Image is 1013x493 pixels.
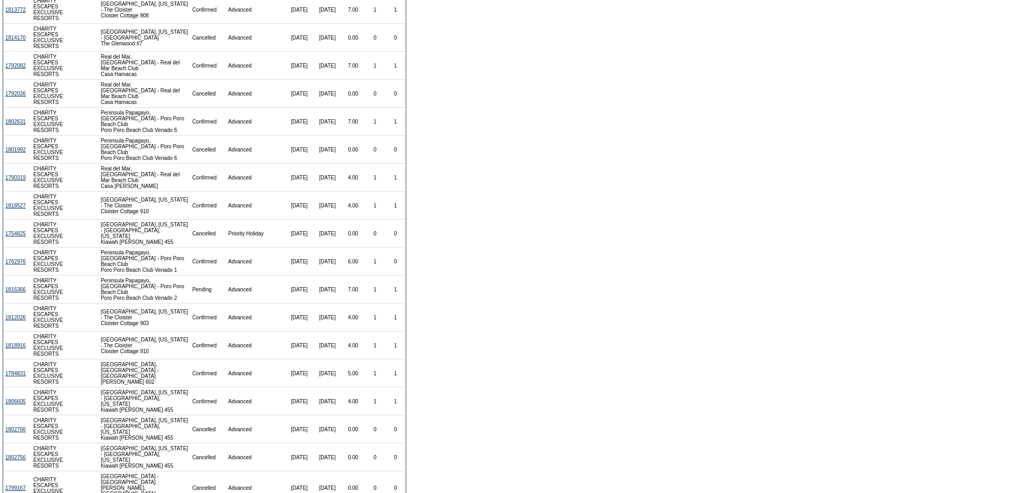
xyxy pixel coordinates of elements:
[190,443,226,471] td: Cancelled
[341,304,365,331] td: 4.00
[285,52,313,80] td: [DATE]
[313,164,341,192] td: [DATE]
[226,52,285,80] td: Advanced
[31,248,79,276] td: CHARITY ESCAPES EXCLUSIVE RESORTS
[99,164,190,192] td: Real del Mar, [GEOGRAPHIC_DATA] - Real del Mar Beach Club Casa [PERSON_NAME]
[99,304,190,331] td: [GEOGRAPHIC_DATA], [US_STATE] - The Cloister Cloister Cottage 903
[5,147,26,153] a: 1801992
[190,192,226,220] td: Confirmed
[313,304,341,331] td: [DATE]
[285,220,313,248] td: [DATE]
[190,52,226,80] td: Confirmed
[226,164,285,192] td: Advanced
[313,220,341,248] td: [DATE]
[226,304,285,331] td: Advanced
[385,387,406,415] td: 1
[190,108,226,136] td: Confirmed
[99,52,190,80] td: Real del Mar, [GEOGRAPHIC_DATA] - Real del Mar Beach Club Casa Hamacas
[5,259,26,264] a: 1762976
[313,359,341,387] td: [DATE]
[226,80,285,108] td: Advanced
[285,443,313,471] td: [DATE]
[385,248,406,276] td: 0
[190,276,226,304] td: Pending
[341,443,365,471] td: 0.00
[5,454,26,460] a: 1802756
[285,387,313,415] td: [DATE]
[190,387,226,415] td: Confirmed
[5,485,26,491] a: 1799167
[313,415,341,443] td: [DATE]
[313,276,341,304] td: [DATE]
[190,24,226,52] td: Cancelled
[385,359,406,387] td: 1
[99,443,190,471] td: [GEOGRAPHIC_DATA], [US_STATE] - [GEOGRAPHIC_DATA], [US_STATE] Kiawah [PERSON_NAME] 455
[313,387,341,415] td: [DATE]
[5,35,26,41] a: 1814170
[341,331,365,359] td: 4.00
[341,359,365,387] td: 5.00
[341,24,365,52] td: 0.00
[285,24,313,52] td: [DATE]
[285,331,313,359] td: [DATE]
[341,387,365,415] td: 4.00
[5,399,26,404] a: 1806605
[99,24,190,52] td: [GEOGRAPHIC_DATA], [US_STATE] - [GEOGRAPHIC_DATA] The Glenwood #7
[226,192,285,220] td: Advanced
[226,359,285,387] td: Advanced
[365,192,385,220] td: 1
[313,248,341,276] td: [DATE]
[385,192,406,220] td: 1
[5,426,26,432] a: 1802766
[385,443,406,471] td: 0
[190,304,226,331] td: Confirmed
[99,248,190,276] td: Peninsula Papagayo, [GEOGRAPHIC_DATA] - Poro Poro Beach Club Poro Poro Beach Club Venado 1
[31,443,79,471] td: CHARITY ESCAPES EXCLUSIVE RESORTS
[31,415,79,443] td: CHARITY ESCAPES EXCLUSIVE RESORTS
[99,276,190,304] td: Peninsula Papagayo, [GEOGRAPHIC_DATA] - Poro Poro Beach Club Poro Poro Beach Club Venado 2
[31,220,79,248] td: CHARITY ESCAPES EXCLUSIVE RESORTS
[365,331,385,359] td: 1
[31,164,79,192] td: CHARITY ESCAPES EXCLUSIVE RESORTS
[226,415,285,443] td: Advanced
[365,276,385,304] td: 1
[385,164,406,192] td: 1
[313,108,341,136] td: [DATE]
[285,164,313,192] td: [DATE]
[31,359,79,387] td: CHARITY ESCAPES EXCLUSIVE RESORTS
[99,415,190,443] td: [GEOGRAPHIC_DATA], [US_STATE] - [GEOGRAPHIC_DATA], [US_STATE] Kiawah [PERSON_NAME] 455
[313,80,341,108] td: [DATE]
[5,287,26,292] a: 1816366
[226,220,285,248] td: Priority Holiday
[313,24,341,52] td: [DATE]
[313,192,341,220] td: [DATE]
[285,136,313,164] td: [DATE]
[385,80,406,108] td: 0
[285,248,313,276] td: [DATE]
[226,443,285,471] td: Advanced
[31,136,79,164] td: CHARITY ESCAPES EXCLUSIVE RESORTS
[99,331,190,359] td: [GEOGRAPHIC_DATA], [US_STATE] - The Cloister Cloister Cottage 910
[99,136,190,164] td: Peninsula Papagayo, [GEOGRAPHIC_DATA] - Poro Poro Beach Club Poro Poro Beach Club Venado 6
[385,415,406,443] td: 0
[365,415,385,443] td: 0
[341,164,365,192] td: 4.00
[285,304,313,331] td: [DATE]
[313,443,341,471] td: [DATE]
[226,331,285,359] td: Advanced
[365,24,385,52] td: 0
[365,136,385,164] td: 0
[190,359,226,387] td: Confirmed
[190,331,226,359] td: Confirmed
[385,304,406,331] td: 1
[226,108,285,136] td: Advanced
[365,220,385,248] td: 0
[341,415,365,443] td: 0.00
[226,276,285,304] td: Advanced
[31,331,79,359] td: CHARITY ESCAPES EXCLUSIVE RESORTS
[285,192,313,220] td: [DATE]
[341,192,365,220] td: 4.00
[226,136,285,164] td: Advanced
[5,343,26,348] a: 1818916
[385,276,406,304] td: 1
